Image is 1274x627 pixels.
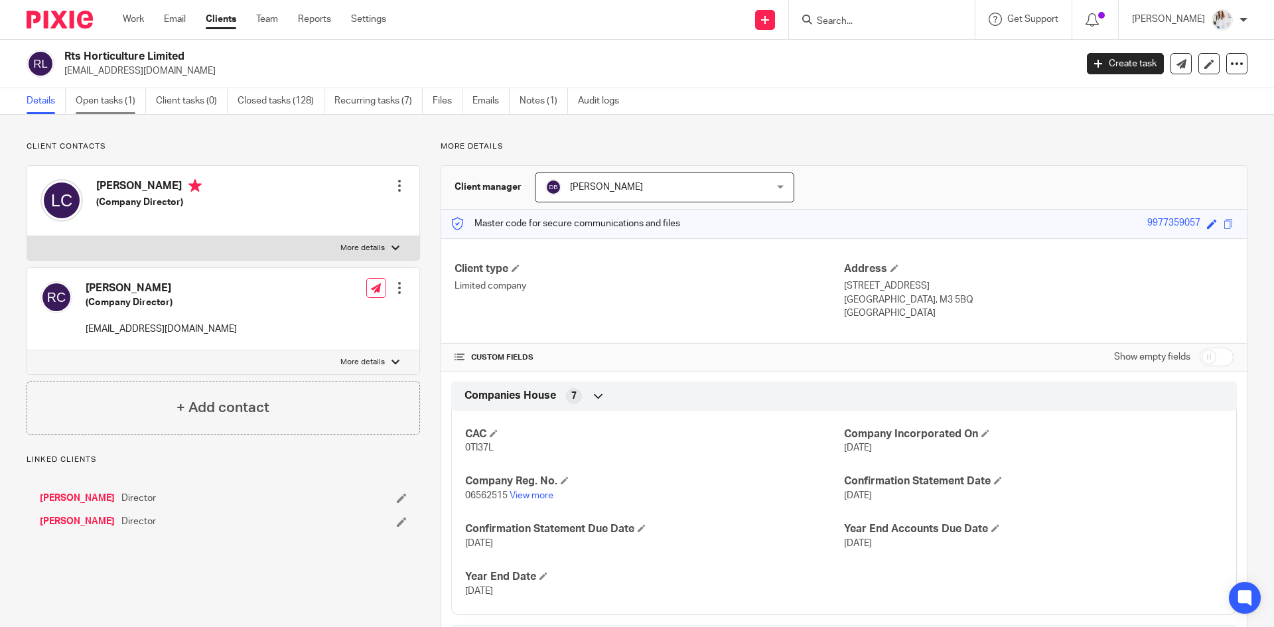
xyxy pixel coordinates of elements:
[510,491,553,500] a: View more
[578,88,629,114] a: Audit logs
[164,13,186,26] a: Email
[123,13,144,26] a: Work
[465,587,493,596] span: [DATE]
[156,88,228,114] a: Client tasks (0)
[40,492,115,505] a: [PERSON_NAME]
[40,179,83,222] img: svg%3E
[571,389,577,403] span: 7
[465,491,508,500] span: 06562515
[96,179,202,196] h4: [PERSON_NAME]
[40,281,72,313] img: svg%3E
[340,243,385,253] p: More details
[844,427,1223,441] h4: Company Incorporated On
[465,570,844,584] h4: Year End Date
[465,443,494,453] span: 0TI37L
[334,88,423,114] a: Recurring tasks (7)
[433,88,462,114] a: Files
[465,539,493,548] span: [DATE]
[86,296,237,309] h5: (Company Director)
[1132,13,1205,26] p: [PERSON_NAME]
[206,13,236,26] a: Clients
[27,50,54,78] img: svg%3E
[76,88,146,114] a: Open tasks (1)
[256,13,278,26] a: Team
[844,539,872,548] span: [DATE]
[570,182,643,192] span: [PERSON_NAME]
[844,307,1234,320] p: [GEOGRAPHIC_DATA]
[545,179,561,195] img: svg%3E
[1212,9,1233,31] img: Daisy.JPG
[86,281,237,295] h4: [PERSON_NAME]
[472,88,510,114] a: Emails
[844,474,1223,488] h4: Confirmation Statement Date
[64,64,1067,78] p: [EMAIL_ADDRESS][DOMAIN_NAME]
[121,515,156,528] span: Director
[844,279,1234,293] p: [STREET_ADDRESS]
[86,322,237,336] p: [EMAIL_ADDRESS][DOMAIN_NAME]
[340,357,385,368] p: More details
[177,397,269,418] h4: + Add contact
[465,427,844,441] h4: CAC
[844,443,872,453] span: [DATE]
[455,262,844,276] h4: Client type
[455,180,522,194] h3: Client manager
[844,522,1223,536] h4: Year End Accounts Due Date
[27,141,420,152] p: Client contacts
[520,88,568,114] a: Notes (1)
[351,13,386,26] a: Settings
[27,88,66,114] a: Details
[844,491,872,500] span: [DATE]
[455,352,844,363] h4: CUSTOM FIELDS
[844,262,1234,276] h4: Address
[96,196,202,209] h5: (Company Director)
[451,217,680,230] p: Master code for secure communications and files
[815,16,935,28] input: Search
[27,454,420,465] p: Linked clients
[27,11,93,29] img: Pixie
[464,389,556,403] span: Companies House
[455,279,844,293] p: Limited company
[1007,15,1058,24] span: Get Support
[1087,53,1164,74] a: Create task
[465,474,844,488] h4: Company Reg. No.
[188,179,202,192] i: Primary
[40,515,115,528] a: [PERSON_NAME]
[1114,350,1190,364] label: Show empty fields
[1147,216,1200,232] div: 9977359057
[465,522,844,536] h4: Confirmation Statement Due Date
[298,13,331,26] a: Reports
[121,492,156,505] span: Director
[844,293,1234,307] p: [GEOGRAPHIC_DATA], M3 5BQ
[238,88,324,114] a: Closed tasks (128)
[64,50,867,64] h2: Rts Horticulture Limited
[441,141,1247,152] p: More details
